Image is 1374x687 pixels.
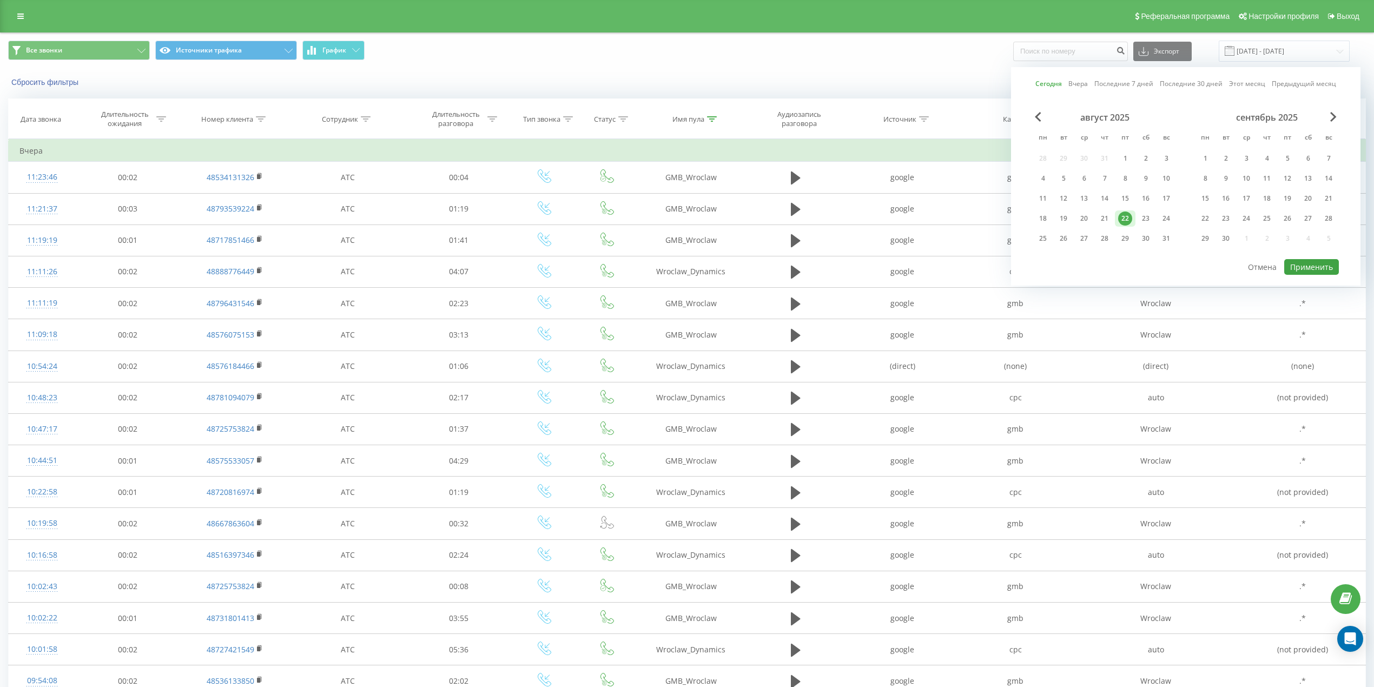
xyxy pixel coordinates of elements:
[1094,190,1115,207] div: чт 14 авг. 2025 г.
[637,319,745,351] td: GMB_Wroclaw
[1322,151,1336,166] div: 7
[1159,232,1173,246] div: 31
[846,382,959,413] td: google
[1260,151,1274,166] div: 4
[1277,150,1298,167] div: пт 5 сент. 2025 г.
[1135,170,1156,187] div: сб 9 авг. 2025 г.
[8,77,84,87] button: Сбросить фильтры
[406,351,511,382] td: 01:06
[207,581,254,591] a: 48725753824
[1298,170,1318,187] div: сб 13 сент. 2025 г.
[1118,232,1132,246] div: 29
[1094,170,1115,187] div: чт 7 авг. 2025 г.
[302,41,365,60] button: График
[1115,210,1135,227] div: пт 22 авг. 2025 г.
[1096,130,1113,147] abbr: четверг
[1035,112,1041,122] span: Previous Month
[1138,130,1154,147] abbr: суббота
[637,382,745,413] td: Wroclaw_Dynamics
[1197,130,1213,147] abbr: понедельник
[1337,626,1363,652] div: Open Intercom Messenger
[1272,78,1336,89] a: Предыдущий месяц
[1219,151,1233,166] div: 2
[75,224,180,256] td: 00:01
[1115,190,1135,207] div: пт 15 авг. 2025 г.
[1072,477,1240,508] td: auto
[846,413,959,445] td: google
[1115,170,1135,187] div: пт 8 авг. 2025 г.
[96,110,154,128] div: Длительность ожидания
[959,382,1072,413] td: cpc
[155,41,297,60] button: Источники трафика
[1318,190,1339,207] div: вс 21 сент. 2025 г.
[207,203,254,214] a: 48793539224
[1198,191,1212,206] div: 15
[1216,210,1236,227] div: вт 23 сент. 2025 г.
[1279,130,1296,147] abbr: пятница
[1072,382,1240,413] td: auto
[1322,191,1336,206] div: 21
[289,162,406,193] td: АТС
[1139,171,1153,186] div: 9
[1036,212,1050,226] div: 18
[75,571,180,602] td: 00:02
[1257,210,1277,227] div: чт 25 сент. 2025 г.
[406,162,511,193] td: 00:04
[846,224,959,256] td: google
[1198,151,1212,166] div: 1
[1320,130,1337,147] abbr: воскресенье
[1033,190,1053,207] div: пн 11 авг. 2025 г.
[1156,230,1177,247] div: вс 31 авг. 2025 г.
[1240,382,1365,413] td: (not provided)
[1003,115,1023,124] div: Канал
[406,256,511,287] td: 04:07
[846,288,959,319] td: google
[1330,112,1337,122] span: Next Month
[207,613,254,623] a: 48731801413
[75,508,180,539] td: 00:02
[846,256,959,287] td: google
[959,193,1072,224] td: gmb
[1198,171,1212,186] div: 8
[19,450,64,471] div: 10:44:51
[19,324,64,345] div: 11:09:18
[959,445,1072,477] td: gmb
[1195,210,1216,227] div: пн 22 сент. 2025 г.
[1236,190,1257,207] div: ср 17 сент. 2025 г.
[75,539,180,571] td: 00:02
[322,115,358,124] div: Сотрудник
[1277,170,1298,187] div: пт 12 сент. 2025 г.
[959,319,1072,351] td: gmb
[1053,170,1074,187] div: вт 5 авг. 2025 г.
[1260,171,1274,186] div: 11
[959,539,1072,571] td: cpc
[959,477,1072,508] td: cpc
[1195,230,1216,247] div: пн 29 сент. 2025 г.
[406,224,511,256] td: 01:41
[1216,230,1236,247] div: вт 30 сент. 2025 г.
[1035,78,1062,89] a: Сегодня
[959,256,1072,287] td: cpc
[637,539,745,571] td: Wroclaw_Dynamics
[1135,230,1156,247] div: сб 30 авг. 2025 г.
[19,356,64,377] div: 10:54:24
[959,508,1072,539] td: gmb
[289,382,406,413] td: АТС
[289,445,406,477] td: АТС
[1198,212,1212,226] div: 22
[1277,210,1298,227] div: пт 26 сент. 2025 г.
[406,477,511,508] td: 01:19
[406,319,511,351] td: 03:13
[1072,413,1240,445] td: Wroclaw
[1072,571,1240,602] td: Wroclaw
[1156,210,1177,227] div: вс 24 авг. 2025 г.
[1139,232,1153,246] div: 30
[1195,150,1216,167] div: пн 1 сент. 2025 г.
[1195,112,1339,123] div: сентябрь 2025
[846,539,959,571] td: google
[1240,351,1365,382] td: (none)
[1072,288,1240,319] td: Wroclaw
[19,261,64,282] div: 11:11:26
[75,288,180,319] td: 00:02
[1300,130,1316,147] abbr: суббота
